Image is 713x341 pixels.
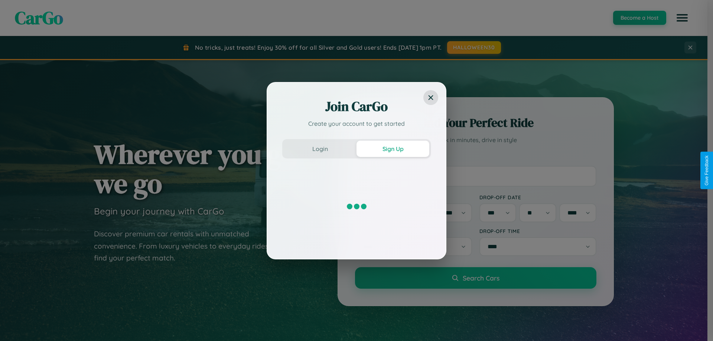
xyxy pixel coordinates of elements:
p: Create your account to get started [282,119,431,128]
h2: Join CarGo [282,98,431,115]
div: Give Feedback [704,155,709,186]
iframe: Intercom live chat [7,316,25,334]
button: Sign Up [356,141,429,157]
button: Login [284,141,356,157]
